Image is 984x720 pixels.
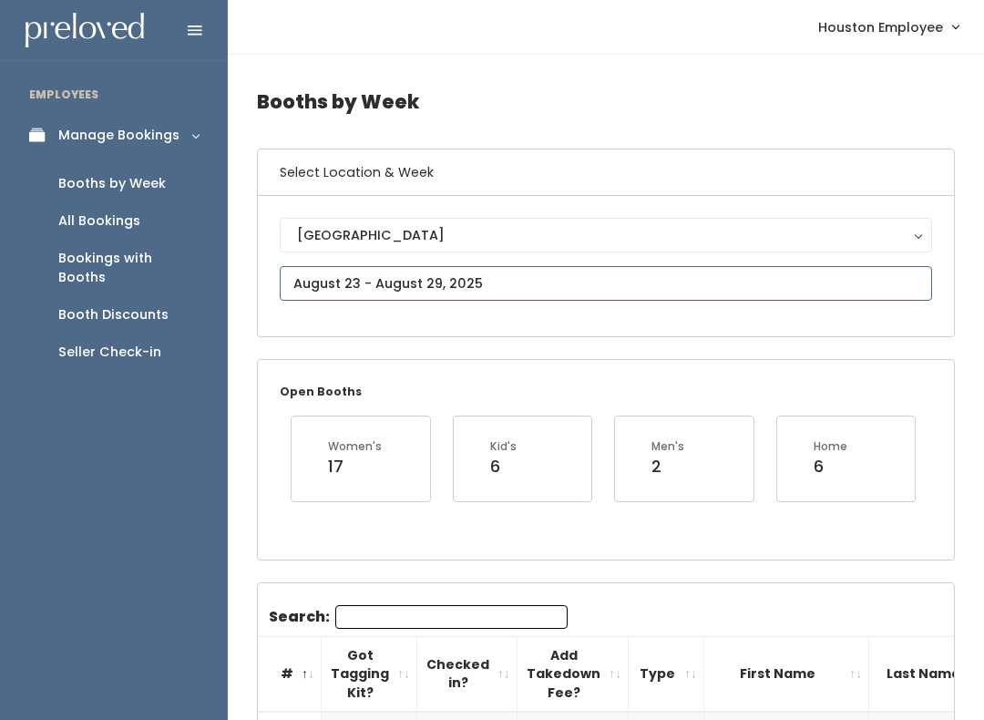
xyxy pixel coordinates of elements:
div: 2 [651,455,684,478]
a: Houston Employee [800,7,977,46]
div: Women's [328,438,382,455]
div: Men's [651,438,684,455]
div: Home [814,438,847,455]
div: Booth Discounts [58,305,169,324]
div: 17 [328,455,382,478]
th: Checked in?: activate to sort column ascending [417,636,518,712]
th: Add Takedown Fee?: activate to sort column ascending [518,636,629,712]
th: #: activate to sort column descending [258,636,322,712]
div: Kid's [490,438,517,455]
th: First Name: activate to sort column ascending [704,636,869,712]
div: All Bookings [58,211,140,231]
input: Search: [335,605,568,629]
div: Seller Check-in [58,343,161,362]
input: August 23 - August 29, 2025 [280,266,932,301]
button: [GEOGRAPHIC_DATA] [280,218,932,252]
th: Got Tagging Kit?: activate to sort column ascending [322,636,417,712]
div: Bookings with Booths [58,249,199,287]
h4: Booths by Week [257,77,955,127]
h6: Select Location & Week [258,149,954,196]
img: preloved logo [26,13,144,48]
div: 6 [814,455,847,478]
span: Houston Employee [818,17,943,37]
div: Manage Bookings [58,126,179,145]
small: Open Booths [280,384,362,399]
div: Booths by Week [58,174,166,193]
th: Type: activate to sort column ascending [629,636,704,712]
div: [GEOGRAPHIC_DATA] [297,225,915,245]
div: 6 [490,455,517,478]
label: Search: [269,605,568,629]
